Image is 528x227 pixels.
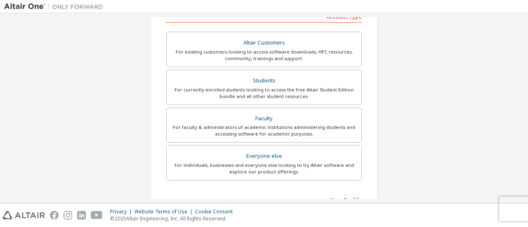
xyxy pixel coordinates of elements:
div: Students [172,75,356,87]
div: For existing customers looking to access software downloads, HPC resources, community, trainings ... [172,49,356,62]
img: linkedin.svg [77,211,86,220]
div: For currently enrolled students looking to access the free Altair Student Edition bundle and all ... [172,87,356,100]
div: Cookie Consent [195,208,238,215]
div: Faculty [172,113,356,124]
div: For faculty & administrators of academic institutions administering students and accessing softwa... [172,124,356,137]
div: For individuals, businesses and everyone else looking to try Altair software and explore our prod... [172,162,356,175]
p: © 2025 Altair Engineering, Inc. All Rights Reserved. [110,215,238,222]
img: facebook.svg [50,211,59,220]
div: Altair Customers [172,37,356,49]
img: altair_logo.svg [2,211,45,220]
div: Website Terms of Use [134,208,195,215]
img: instagram.svg [64,211,72,220]
div: Your Profile [166,193,362,206]
img: youtube.svg [91,211,103,220]
img: Altair One [4,2,107,11]
div: Everyone else [172,150,356,162]
div: Privacy [110,208,134,215]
